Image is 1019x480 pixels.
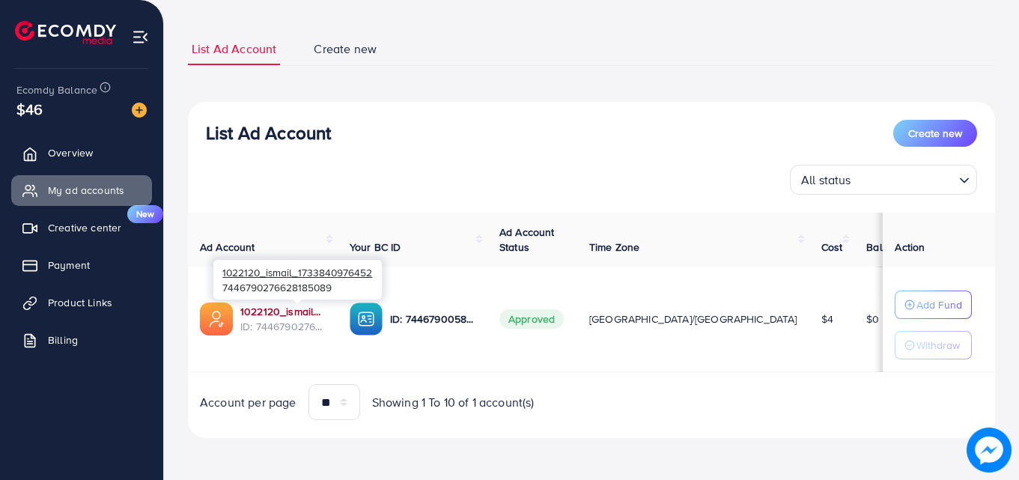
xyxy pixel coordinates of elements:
span: Create new [314,40,377,58]
span: Payment [48,258,90,273]
span: Action [895,240,925,255]
div: Search for option [790,165,977,195]
img: logo [15,21,116,44]
span: New [127,205,163,223]
span: $0 [866,312,879,326]
span: $46 [16,98,43,120]
img: image [967,428,1012,473]
span: Ad Account Status [499,225,555,255]
a: Overview [11,138,152,168]
a: Creative centerNew [11,213,152,243]
span: Create new [908,126,962,141]
a: Payment [11,250,152,280]
span: [GEOGRAPHIC_DATA]/[GEOGRAPHIC_DATA] [589,312,797,326]
span: Approved [499,309,564,329]
img: ic-ba-acc.ded83a64.svg [350,303,383,335]
span: Ecomdy Balance [16,82,97,97]
img: image [132,103,147,118]
span: Product Links [48,295,112,310]
img: menu [132,28,149,46]
span: Cost [821,240,843,255]
span: Time Zone [589,240,639,255]
input: Search for option [856,166,953,191]
a: My ad accounts [11,175,152,205]
span: $4 [821,312,833,326]
span: Overview [48,145,93,160]
span: Ad Account [200,240,255,255]
span: ID: 7446790276628185089 [240,319,326,334]
span: All status [798,169,854,191]
p: ID: 7446790058147053569 [390,310,475,328]
span: My ad accounts [48,183,124,198]
span: Balance [866,240,906,255]
span: 1022120_ismail_1733840976452 [222,265,372,279]
span: Your BC ID [350,240,401,255]
span: Showing 1 To 10 of 1 account(s) [372,394,535,411]
div: 7446790276628185089 [213,260,382,300]
p: Withdraw [916,336,960,354]
p: Add Fund [916,296,962,314]
h3: List Ad Account [206,122,331,144]
img: ic-ads-acc.e4c84228.svg [200,303,233,335]
button: Create new [893,120,977,147]
span: Creative center [48,220,121,235]
button: Withdraw [895,331,972,359]
a: Billing [11,325,152,355]
button: Add Fund [895,291,972,319]
span: Account per page [200,394,296,411]
a: 1022120_ismail_1733840976452 [240,304,326,319]
span: List Ad Account [192,40,276,58]
span: Billing [48,332,78,347]
a: Product Links [11,288,152,318]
